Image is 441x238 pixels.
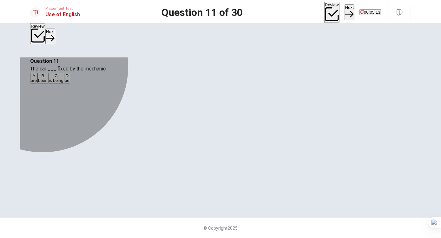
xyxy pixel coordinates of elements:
[324,2,339,23] button: Review
[161,9,243,16] h1: Question 11 of 30
[30,23,45,44] button: Review
[38,73,48,78] div: B
[30,66,107,72] span: The car ___ fixed by the mechanic.
[31,73,37,78] div: A
[364,10,380,15] span: 00:05:13
[37,73,48,83] button: Bbeen
[31,78,37,83] span: are
[65,73,69,78] div: D
[203,226,238,231] span: © Copyright 2025
[64,73,70,83] button: Dbe
[38,78,48,83] span: been
[45,29,55,44] button: Next
[48,73,64,83] button: Cis being
[359,9,381,15] button: 00:05:13
[45,11,80,18] h1: Use of English
[65,78,69,83] span: be
[49,73,63,78] div: C
[49,78,63,83] span: is being
[345,4,354,20] button: Next
[30,57,411,65] h4: Question 11
[30,73,37,83] button: Aare
[45,6,80,11] span: Placement Test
